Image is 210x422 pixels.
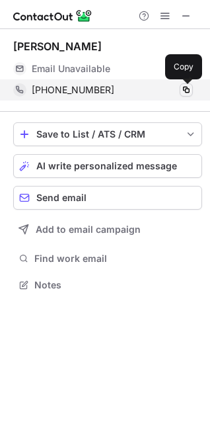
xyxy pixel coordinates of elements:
span: Notes [34,279,197,291]
span: Email Unavailable [32,63,110,75]
button: Find work email [13,249,202,268]
span: [PHONE_NUMBER] [32,84,114,96]
button: Notes [13,276,202,294]
span: Find work email [34,253,197,265]
button: Send email [13,186,202,210]
button: Add to email campaign [13,218,202,241]
span: Send email [36,192,87,203]
span: Add to email campaign [36,224,141,235]
div: Save to List / ATS / CRM [36,129,179,140]
button: save-profile-one-click [13,122,202,146]
div: [PERSON_NAME] [13,40,102,53]
span: AI write personalized message [36,161,177,171]
button: AI write personalized message [13,154,202,178]
img: ContactOut v5.3.10 [13,8,92,24]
